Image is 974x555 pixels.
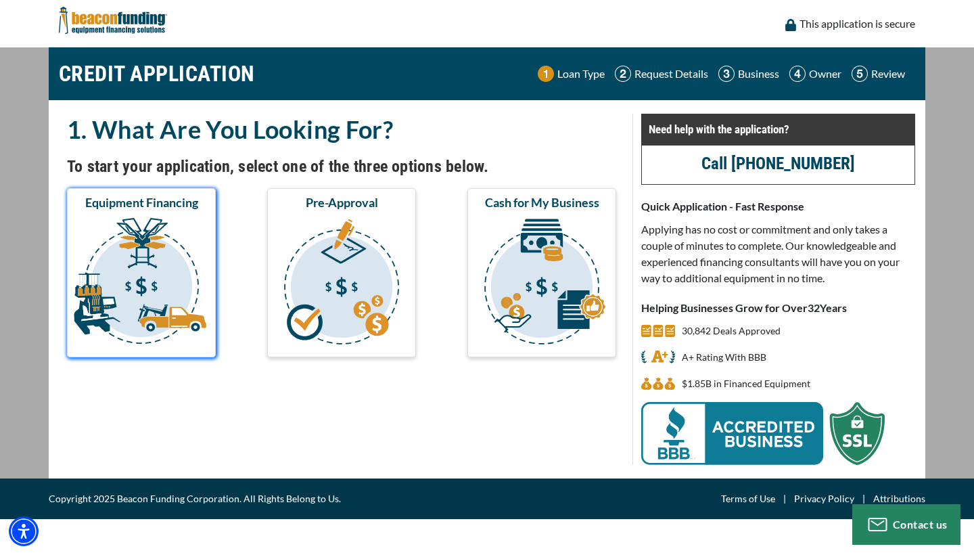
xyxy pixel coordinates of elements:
[615,66,631,82] img: Step 2
[634,66,708,82] p: Request Details
[794,491,854,507] a: Privacy Policy
[270,216,413,351] img: Pre-Approval
[775,491,794,507] span: |
[85,194,198,210] span: Equipment Financing
[808,301,820,314] span: 32
[718,66,735,82] img: Step 3
[852,504,960,545] button: Contact us
[59,54,255,93] h1: CREDIT APPLICATION
[789,66,806,82] img: Step 4
[701,154,855,173] a: call (847) 897-2499
[67,155,616,178] h4: To start your application, select one of the three options below.
[538,66,554,82] img: Step 1
[641,402,885,465] img: BBB Acredited Business and SSL Protection
[854,491,873,507] span: |
[799,16,915,32] p: This application is secure
[557,66,605,82] p: Loan Type
[641,221,915,286] p: Applying has no cost or commitment and only takes a couple of minutes to complete. Our knowledgea...
[721,491,775,507] a: Terms of Use
[682,376,810,392] p: $1,849,371,698 in Financed Equipment
[682,323,781,339] p: 30,842 Deals Approved
[809,66,841,82] p: Owner
[67,114,616,145] h2: 1. What Are You Looking For?
[682,349,766,365] p: A+ Rating With BBB
[641,300,915,316] p: Helping Businesses Grow for Over Years
[67,188,216,357] button: Equipment Financing
[9,516,39,546] div: Accessibility Menu
[871,66,905,82] p: Review
[485,194,599,210] span: Cash for My Business
[470,216,613,351] img: Cash for My Business
[70,216,213,351] img: Equipment Financing
[873,491,925,507] a: Attributions
[267,188,416,357] button: Pre-Approval
[641,198,915,215] p: Quick Application - Fast Response
[893,518,948,531] span: Contact us
[852,66,868,82] img: Step 5
[49,491,341,507] span: Copyright 2025 Beacon Funding Corporation. All Rights Belong to Us.
[738,66,779,82] p: Business
[467,188,616,357] button: Cash for My Business
[306,194,378,210] span: Pre-Approval
[649,121,908,137] p: Need help with the application?
[785,19,796,31] img: lock icon to convery security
